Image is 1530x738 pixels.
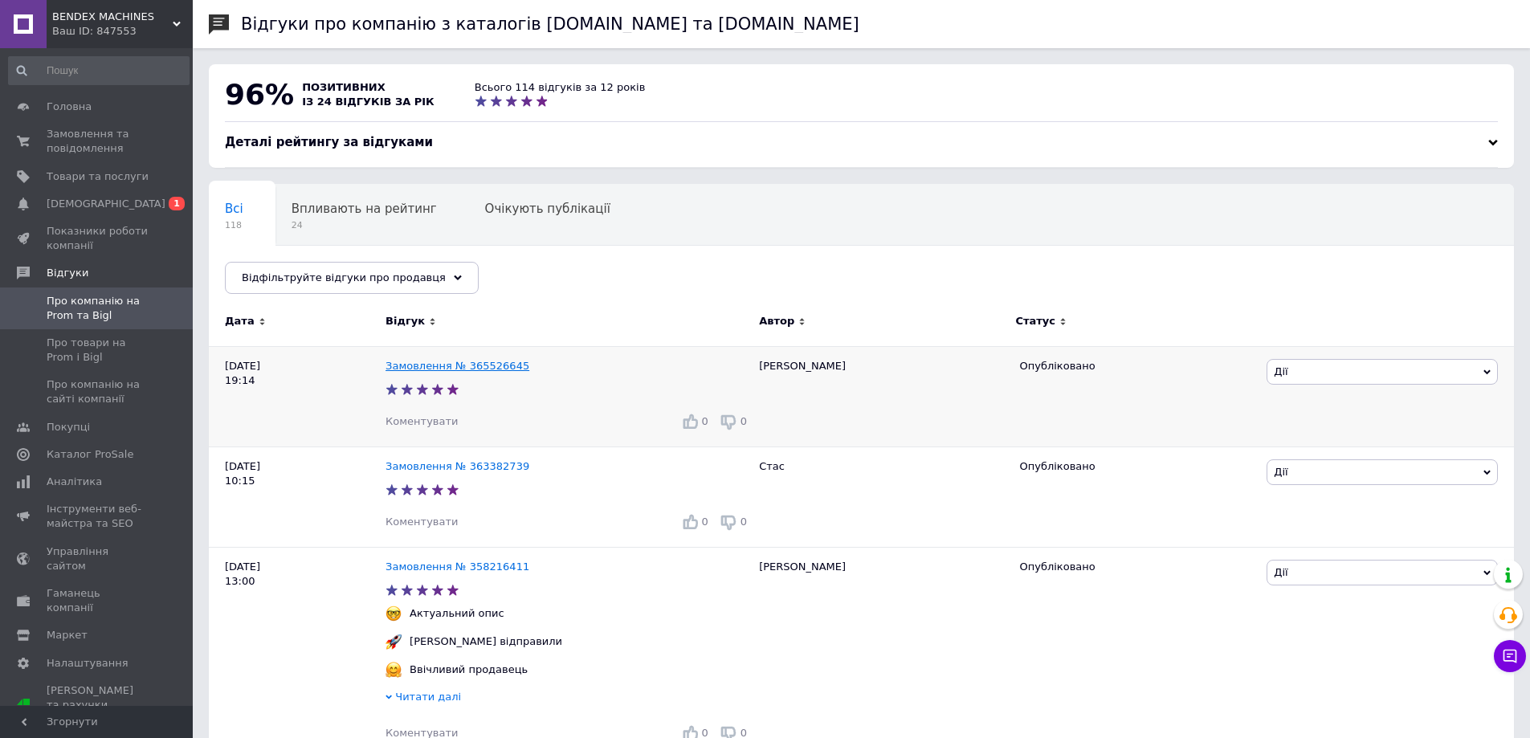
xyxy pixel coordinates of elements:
[702,415,708,427] span: 0
[1494,640,1526,672] button: Чат з покупцем
[225,134,1498,151] div: Деталі рейтингу за відгуками
[386,634,402,650] img: :rocket:
[395,691,461,703] span: Читати далі
[406,606,508,621] div: Актуальний опис
[209,246,420,307] div: Опубліковані без коментаря
[386,662,402,678] img: :hugging_face:
[47,502,149,531] span: Інструменти веб-майстра та SEO
[386,516,458,528] span: Коментувати
[225,78,294,111] span: 96%
[47,656,129,671] span: Налаштування
[242,271,446,283] span: Відфільтруйте відгуки про продавця
[47,586,149,615] span: Гаманець компанії
[209,446,386,547] div: [DATE] 10:15
[386,414,458,429] div: Коментувати
[741,516,747,528] span: 0
[302,96,435,108] span: із 24 відгуків за рік
[47,377,149,406] span: Про компанію на сайті компанії
[751,446,1011,547] div: Стас
[1015,314,1055,328] span: Статус
[386,460,529,472] a: Замовлення № 363382739
[225,314,255,328] span: Дата
[406,663,532,677] div: Ввічливий продавець
[225,263,388,277] span: Опубліковані без комен...
[406,634,566,649] div: [PERSON_NAME] відправили
[52,24,193,39] div: Ваш ID: 847553
[47,224,149,253] span: Показники роботи компанії
[47,266,88,280] span: Відгуки
[47,628,88,642] span: Маркет
[225,202,243,216] span: Всі
[702,516,708,528] span: 0
[225,135,433,149] span: Деталі рейтингу за відгуками
[225,219,243,231] span: 118
[386,690,751,708] div: Читати далі
[475,80,646,95] div: Всього 114 відгуків за 12 років
[52,10,173,24] span: BENDEX MACHINES
[47,197,165,211] span: [DEMOGRAPHIC_DATA]
[47,294,149,323] span: Про компанію на Prom та Bigl
[47,100,92,114] span: Головна
[47,447,133,462] span: Каталог ProSale
[47,683,149,728] span: [PERSON_NAME] та рахунки
[741,415,747,427] span: 0
[1019,359,1255,373] div: Опубліковано
[8,56,190,85] input: Пошук
[386,515,458,529] div: Коментувати
[386,561,529,573] a: Замовлення № 358216411
[47,127,149,156] span: Замовлення та повідомлення
[386,605,402,622] img: :nerd_face:
[302,81,386,93] span: позитивних
[485,202,610,216] span: Очікують публікації
[751,346,1011,446] div: [PERSON_NAME]
[47,420,90,434] span: Покупці
[169,197,185,210] span: 1
[1274,566,1287,578] span: Дії
[292,202,437,216] span: Впливають на рейтинг
[47,169,149,184] span: Товари та послуги
[209,346,386,446] div: [DATE] 19:14
[241,14,859,34] h1: Відгуки про компанію з каталогів [DOMAIN_NAME] та [DOMAIN_NAME]
[1019,459,1255,474] div: Опубліковано
[386,360,529,372] a: Замовлення № 365526645
[47,336,149,365] span: Про товари на Prom і Bigl
[47,475,102,489] span: Аналітика
[1274,365,1287,377] span: Дії
[1019,560,1255,574] div: Опубліковано
[759,314,794,328] span: Автор
[47,544,149,573] span: Управління сайтом
[292,219,437,231] span: 24
[386,314,425,328] span: Відгук
[386,415,458,427] span: Коментувати
[1274,466,1287,478] span: Дії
